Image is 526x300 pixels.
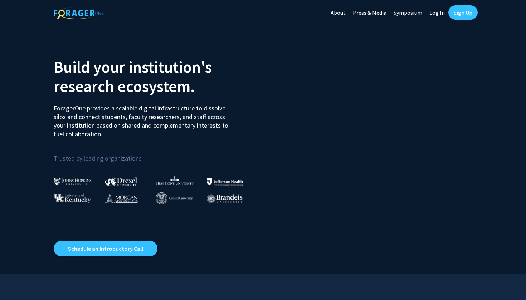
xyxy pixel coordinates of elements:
img: Morgan State University [105,193,138,203]
a: Sign Up [448,5,478,20]
img: University of Kentucky [54,193,91,203]
img: High Point University [156,176,194,185]
img: Drexel University [105,177,137,186]
p: ForagerOne provides a scalable digital infrastructure to dissolve silos and connect students, fac... [54,99,233,138]
img: ForagerOne Logo [54,7,104,19]
img: Cornell University [156,192,193,204]
h2: Build your institution's research ecosystem. [54,57,258,96]
img: Brandeis University [207,194,243,203]
a: Opens in a new tab [54,241,157,256]
p: Trusted by leading organizations [54,144,258,164]
img: Thomas Jefferson University [207,178,243,185]
img: Johns Hopkins University [54,178,92,185]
